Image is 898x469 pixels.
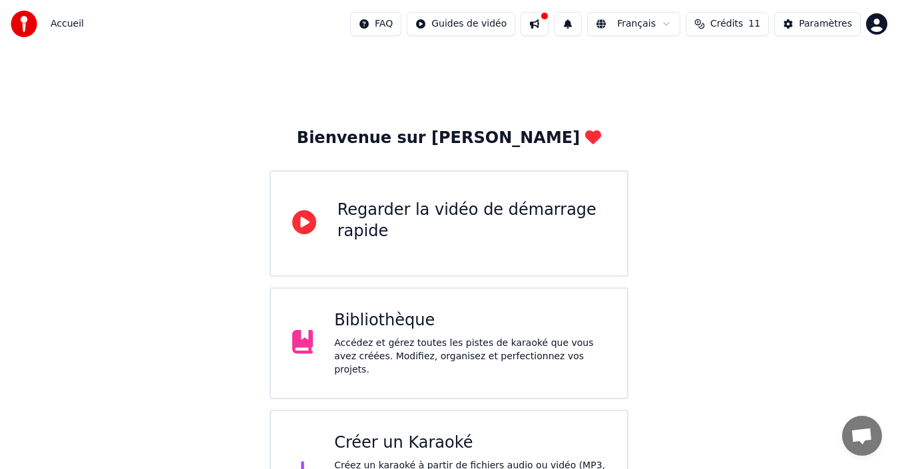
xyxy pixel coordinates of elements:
button: Crédits11 [686,12,769,36]
div: Regarder la vidéo de démarrage rapide [337,200,606,242]
span: Accueil [51,17,84,31]
span: Crédits [710,17,743,31]
button: Guides de vidéo [407,12,515,36]
div: Ouvrir le chat [842,416,882,456]
div: Paramètres [799,17,852,31]
button: FAQ [350,12,401,36]
button: Paramètres [774,12,861,36]
nav: breadcrumb [51,17,84,31]
div: Accédez et gérez toutes les pistes de karaoké que vous avez créées. Modifiez, organisez et perfec... [334,337,606,377]
div: Créer un Karaoké [334,432,606,454]
img: youka [11,11,37,37]
span: 11 [748,17,760,31]
div: Bibliothèque [334,310,606,331]
div: Bienvenue sur [PERSON_NAME] [297,128,601,149]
